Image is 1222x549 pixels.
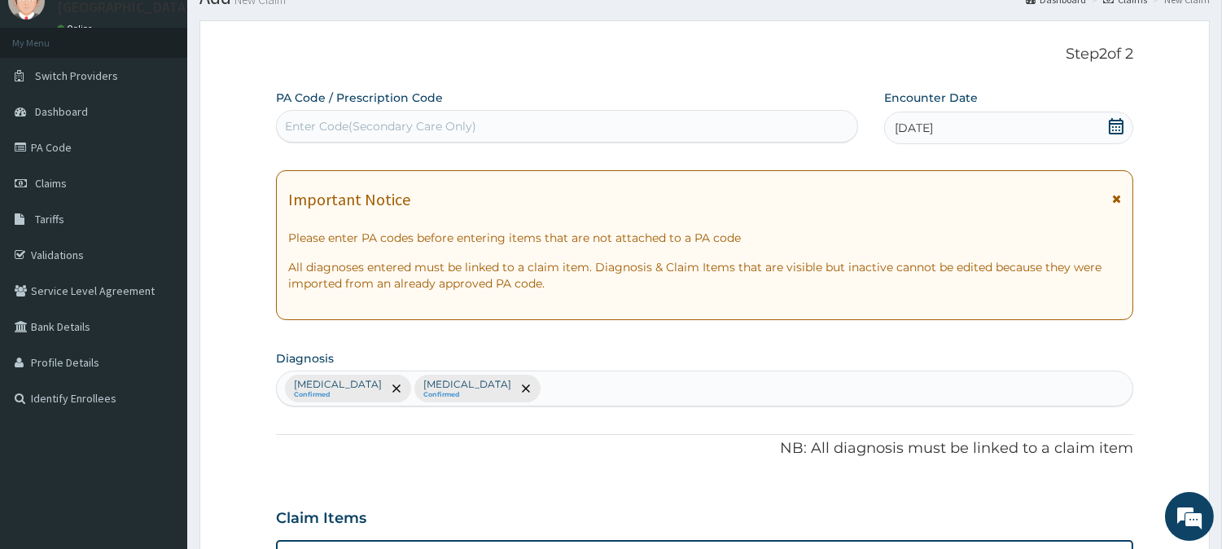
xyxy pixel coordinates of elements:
[94,169,225,333] span: We're online!
[35,212,64,226] span: Tariffs
[884,90,978,106] label: Encounter Date
[423,391,511,399] small: Confirmed
[423,378,511,391] p: [MEDICAL_DATA]
[276,90,443,106] label: PA Code / Prescription Code
[288,230,1121,246] p: Please enter PA codes before entering items that are not attached to a PA code
[285,118,476,134] div: Enter Code(Secondary Care Only)
[519,381,533,396] span: remove selection option
[294,378,382,391] p: [MEDICAL_DATA]
[895,120,933,136] span: [DATE]
[389,381,404,396] span: remove selection option
[35,176,67,191] span: Claims
[57,23,96,34] a: Online
[276,438,1133,459] p: NB: All diagnosis must be linked to a claim item
[267,8,306,47] div: Minimize live chat window
[276,510,366,528] h3: Claim Items
[276,46,1133,64] p: Step 2 of 2
[85,91,274,112] div: Chat with us now
[288,191,410,209] h1: Important Notice
[8,371,310,428] textarea: Type your message and hit 'Enter'
[276,350,334,367] label: Diagnosis
[35,104,88,119] span: Dashboard
[294,391,382,399] small: Confirmed
[30,81,66,122] img: d_794563401_company_1708531726252_794563401
[35,68,118,83] span: Switch Providers
[288,259,1121,292] p: All diagnoses entered must be linked to a claim item. Diagnosis & Claim Items that are visible bu...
